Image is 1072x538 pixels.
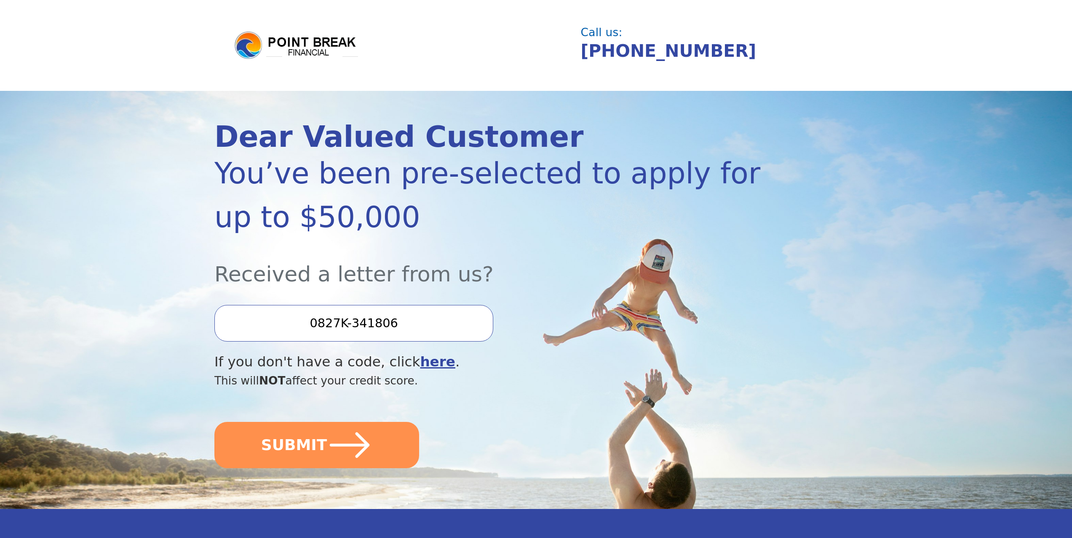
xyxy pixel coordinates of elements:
[214,151,761,239] div: You’ve been pre-selected to apply for up to $50,000
[233,30,360,61] img: logo.png
[259,374,286,387] span: NOT
[214,372,761,389] div: This will affect your credit score.
[214,239,761,290] div: Received a letter from us?
[581,27,849,38] div: Call us:
[214,305,493,341] input: Enter your Offer Code:
[214,422,419,468] button: SUBMIT
[581,41,757,61] a: [PHONE_NUMBER]
[420,354,455,370] a: here
[214,352,761,372] div: If you don't have a code, click .
[214,122,761,151] div: Dear Valued Customer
